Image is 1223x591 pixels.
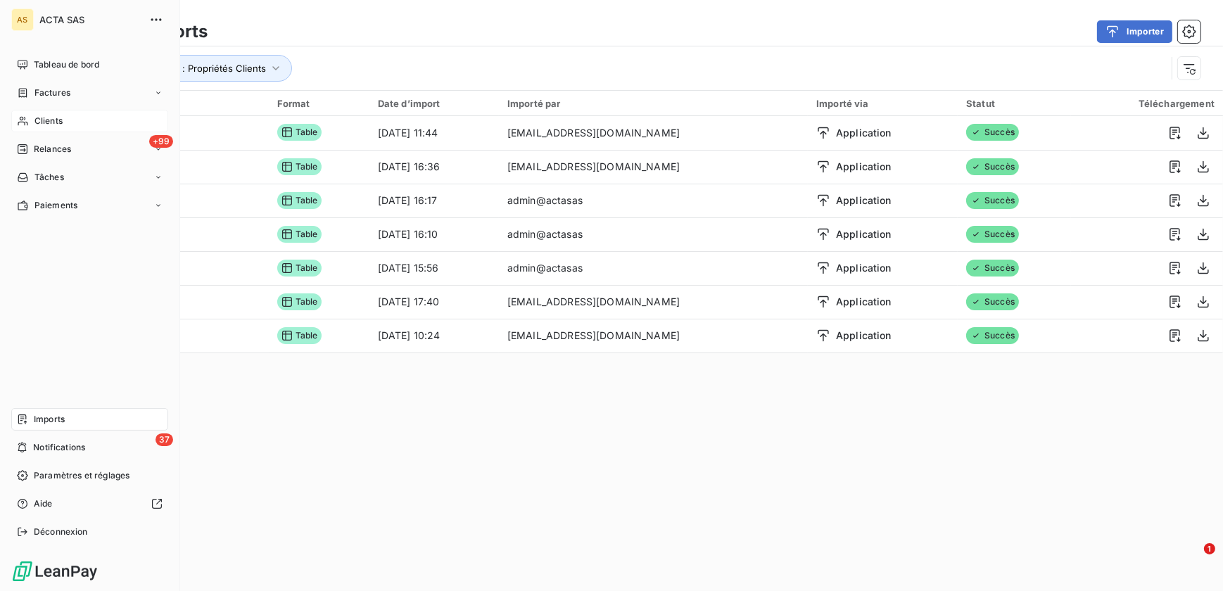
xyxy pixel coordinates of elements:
span: Notifications [33,441,85,454]
span: Succès [966,158,1019,175]
span: Déconnexion [34,526,88,538]
a: Aide [11,493,168,515]
div: Importé par [507,98,799,109]
span: Application [836,193,892,208]
span: Succès [966,293,1019,310]
td: [DATE] 11:44 [369,116,499,150]
span: Tâches [34,171,64,184]
td: [EMAIL_ADDRESS][DOMAIN_NAME] [499,319,808,352]
span: Type d’import : Propriétés Clients [120,63,266,74]
span: Aide [34,497,53,510]
img: Logo LeanPay [11,560,99,583]
span: ACTA SAS [39,14,141,25]
div: Date d’import [378,98,490,109]
div: Importé via [816,98,949,109]
span: Application [836,329,892,343]
span: Table [277,327,322,344]
span: Table [277,158,322,175]
span: Table [277,192,322,209]
span: Paramètres et réglages [34,469,129,482]
td: admin@actasas [499,251,808,285]
span: 1 [1204,543,1215,554]
span: Table [277,293,322,310]
span: Succès [966,260,1019,277]
td: [DATE] 16:36 [369,150,499,184]
span: Succès [966,226,1019,243]
span: Table [277,124,322,141]
button: Importer [1097,20,1172,43]
span: 37 [156,433,173,446]
span: Table [277,260,322,277]
div: Statut [966,98,1063,109]
td: [EMAIL_ADDRESS][DOMAIN_NAME] [499,116,808,150]
span: Application [836,126,892,140]
div: Format [277,98,361,109]
span: Application [836,261,892,275]
span: Succès [966,124,1019,141]
td: [DATE] 17:40 [369,285,499,319]
span: Application [836,160,892,174]
span: Relances [34,143,71,155]
td: [DATE] 16:17 [369,184,499,217]
span: Factures [34,87,70,99]
td: [DATE] 16:10 [369,217,499,251]
td: [EMAIL_ADDRESS][DOMAIN_NAME] [499,150,808,184]
span: Paiements [34,199,77,212]
button: Type d’import : Propriétés Clients [100,55,292,82]
span: Table [277,226,322,243]
span: Application [836,227,892,241]
span: Clients [34,115,63,127]
span: Succès [966,192,1019,209]
span: +99 [149,135,173,148]
td: [DATE] 10:24 [369,319,499,352]
td: admin@actasas [499,184,808,217]
div: Téléchargement [1079,98,1215,109]
div: AS [11,8,34,31]
span: Succès [966,327,1019,344]
span: Imports [34,413,65,426]
span: Tableau de bord [34,58,99,71]
td: admin@actasas [499,217,808,251]
iframe: Intercom live chat [1175,543,1209,577]
td: [DATE] 15:56 [369,251,499,285]
span: Application [836,295,892,309]
td: [EMAIL_ADDRESS][DOMAIN_NAME] [499,285,808,319]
